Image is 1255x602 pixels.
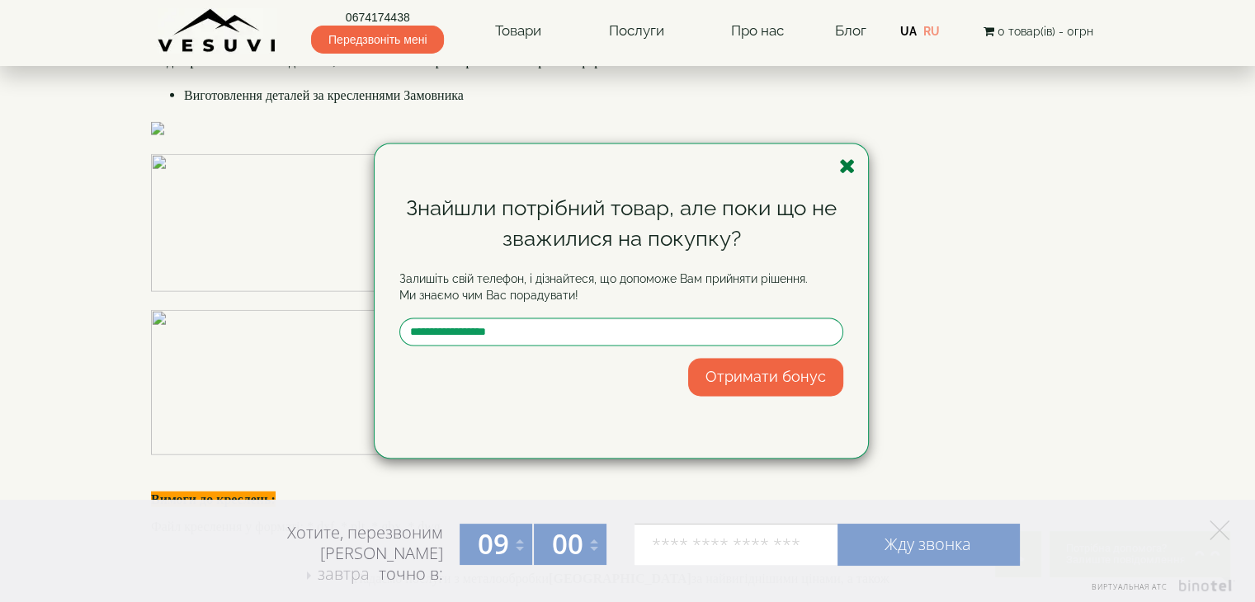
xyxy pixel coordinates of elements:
a: Виртуальная АТС [1082,580,1234,602]
span: завтра [318,562,370,585]
button: Отримати бонус [688,359,843,397]
span: 09 [478,525,509,562]
p: Залишіть свій телефон, і дізнайтеся, що допоможе Вам прийняти рішення. Ми знаємо чим Вас порадувати! [399,271,843,304]
span: 00 [552,525,583,562]
div: Хотите, перезвоним [PERSON_NAME] точно в: [224,522,443,586]
a: Жду звонка [837,524,1019,565]
div: Знайшли потрібний товар, але поки що не зважилися на покупку? [399,193,843,254]
span: Виртуальная АТС [1092,581,1168,592]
